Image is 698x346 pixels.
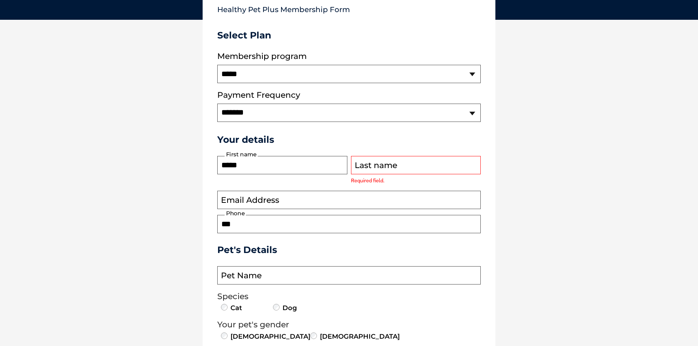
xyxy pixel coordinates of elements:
[225,151,258,158] label: First name
[221,196,279,205] label: Email Address
[217,134,481,145] h3: Your details
[217,30,481,41] h3: Select Plan
[351,178,481,183] label: Required field.
[217,2,481,14] p: Healthy Pet Plus Membership Form
[217,320,481,330] legend: Your pet's gender
[319,332,400,341] label: [DEMOGRAPHIC_DATA]
[230,303,242,313] label: Cat
[355,161,397,170] label: Last name
[217,52,481,61] label: Membership program
[217,90,300,100] label: Payment Frequency
[214,244,484,255] h3: Pet's Details
[225,210,246,217] label: Phone
[230,332,310,341] label: [DEMOGRAPHIC_DATA]
[282,303,297,313] label: Dog
[217,292,481,301] legend: Species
